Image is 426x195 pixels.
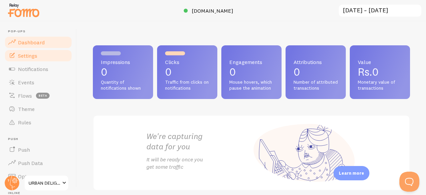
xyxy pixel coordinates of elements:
[101,59,145,65] span: Impressions
[8,29,73,34] span: Pop-ups
[165,59,209,65] span: Clicks
[339,170,364,176] p: Learn more
[4,143,73,156] a: Push
[229,79,274,91] span: Mouse hovers, which pause the animation
[399,172,419,192] iframe: Help Scout Beacon - Open
[18,92,32,99] span: Flows
[24,175,69,191] a: URBAN DELIGHT
[229,67,274,77] p: 0
[101,67,145,77] p: 0
[358,79,402,91] span: Monetary value of transactions
[165,67,209,77] p: 0
[294,59,338,65] span: Attributions
[4,62,73,76] a: Notifications
[18,79,34,86] span: Events
[7,2,40,19] img: fomo-relay-logo-orange.svg
[165,79,209,91] span: Traffic from clicks on notifications
[4,36,73,49] a: Dashboard
[18,52,37,59] span: Settings
[4,156,73,170] a: Push Data
[36,93,50,99] span: beta
[8,137,73,141] span: Push
[4,170,73,183] a: Opt-In
[146,156,252,171] p: It will be ready once you get some traffic
[146,131,252,152] h2: We're capturing data for you
[18,119,31,126] span: Rules
[101,79,145,91] span: Quantity of notifications shown
[18,146,30,153] span: Push
[229,59,274,65] span: Engagements
[294,79,338,91] span: Number of attributed transactions
[4,49,73,62] a: Settings
[4,102,73,116] a: Theme
[358,59,402,65] span: Value
[18,66,48,72] span: Notifications
[4,116,73,129] a: Rules
[4,76,73,89] a: Events
[333,166,369,180] div: Learn more
[18,173,34,180] span: Opt-In
[294,67,338,77] p: 0
[4,89,73,102] a: Flows beta
[18,39,45,46] span: Dashboard
[18,106,35,112] span: Theme
[358,65,379,78] span: Rs.0
[18,160,43,166] span: Push Data
[29,179,60,187] span: URBAN DELIGHT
